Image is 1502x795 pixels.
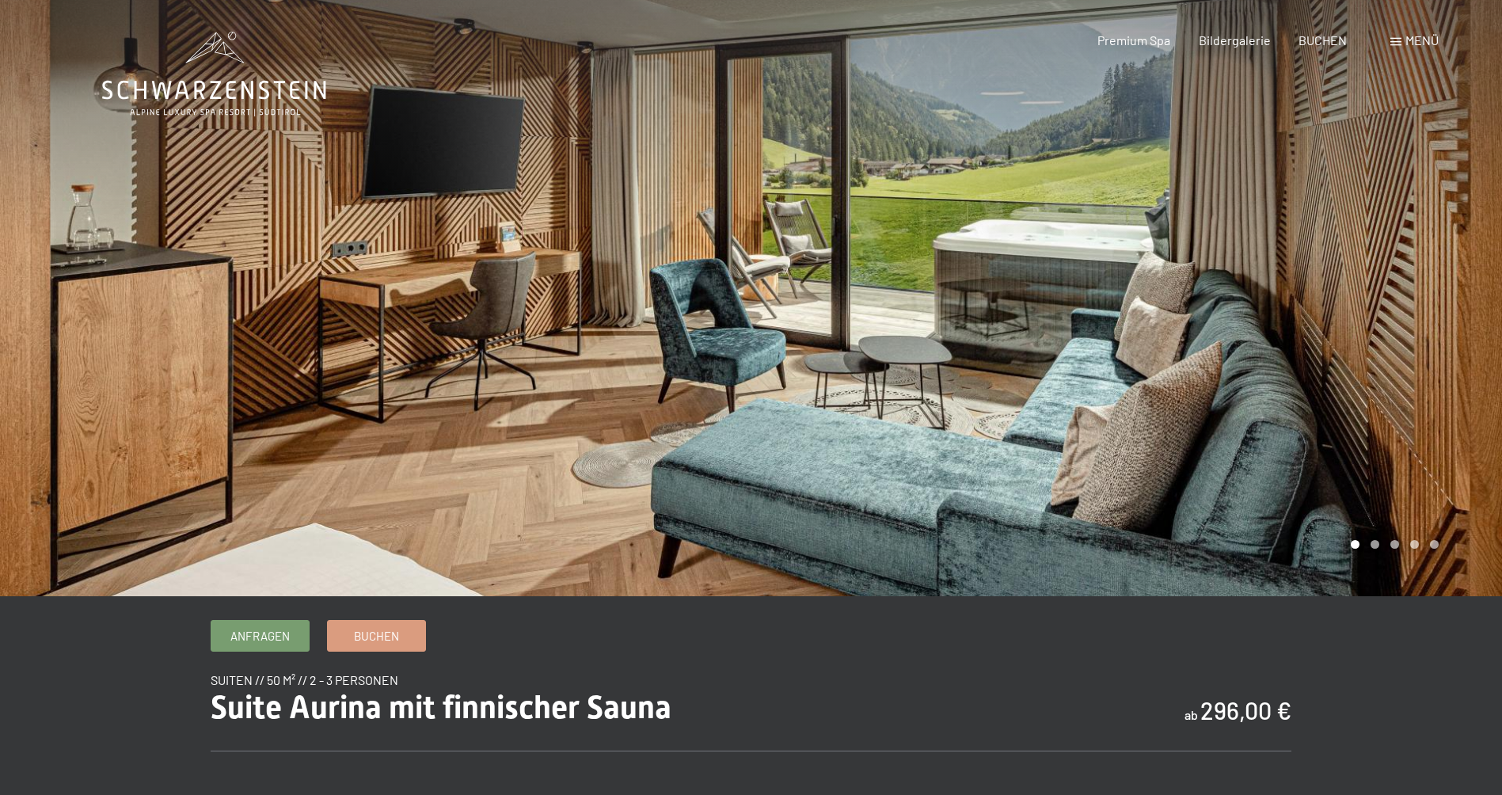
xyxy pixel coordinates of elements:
a: BUCHEN [1299,32,1347,48]
span: Suiten // 50 m² // 2 - 3 Personen [211,672,398,687]
span: Anfragen [230,628,290,645]
span: Buchen [354,628,399,645]
span: Suite Aurina mit finnischer Sauna [211,689,671,726]
span: ab [1184,707,1198,722]
a: Bildergalerie [1199,32,1271,48]
span: Menü [1405,32,1439,48]
a: Premium Spa [1097,32,1170,48]
b: 296,00 € [1200,696,1291,725]
a: Buchen [328,621,425,651]
a: Anfragen [211,621,309,651]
